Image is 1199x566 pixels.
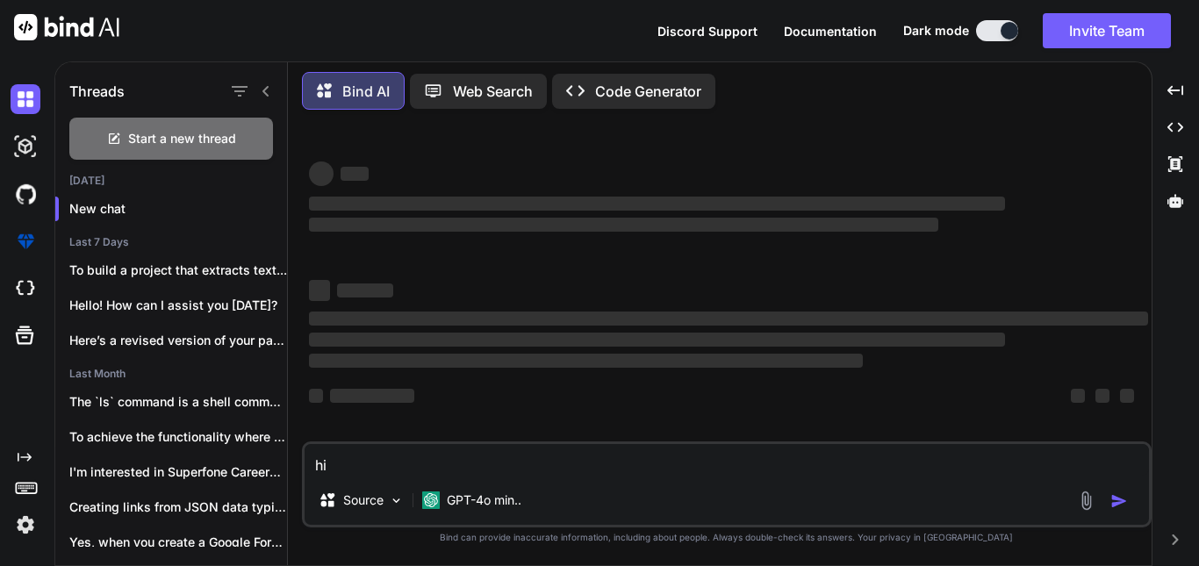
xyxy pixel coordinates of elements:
[1071,389,1085,403] span: ‌
[309,280,330,301] span: ‌
[903,22,969,39] span: Dark mode
[11,179,40,209] img: githubDark
[69,534,287,551] p: Yes, when you create a Google Form,...
[657,22,757,40] button: Discord Support
[69,262,287,279] p: To build a project that extracts text...
[69,200,287,218] p: New chat
[69,81,125,102] h1: Threads
[595,81,701,102] p: Code Generator
[330,389,414,403] span: ‌
[309,354,863,368] span: ‌
[69,393,287,411] p: The `ls` command is a shell command...
[69,332,287,349] p: Here’s a revised version of your paragraph...
[1110,492,1128,510] img: icon
[11,226,40,256] img: premium
[69,428,287,446] p: To achieve the functionality where you append...
[55,235,287,249] h2: Last 7 Days
[11,510,40,540] img: settings
[389,493,404,508] img: Pick Models
[11,274,40,304] img: cloudideIcon
[784,22,877,40] button: Documentation
[1095,389,1109,403] span: ‌
[342,81,390,102] p: Bind AI
[422,491,440,509] img: GPT-4o mini
[453,81,533,102] p: Web Search
[309,312,1148,326] span: ‌
[305,444,1149,476] textarea: hi
[55,367,287,381] h2: Last Month
[302,531,1152,544] p: Bind can provide inaccurate information, including about people. Always double-check its answers....
[11,132,40,161] img: darkAi-studio
[309,389,323,403] span: ‌
[309,161,334,186] span: ‌
[1076,491,1096,511] img: attachment
[69,297,287,314] p: Hello! How can I assist you [DATE]?
[1120,389,1134,403] span: ‌
[55,174,287,188] h2: [DATE]
[1043,13,1171,48] button: Invite Team
[343,491,384,509] p: Source
[309,333,1005,347] span: ‌
[447,491,521,509] p: GPT-4o min..
[69,498,287,516] p: Creating links from JSON data typically involves...
[337,283,393,297] span: ‌
[309,218,938,232] span: ‌
[69,463,287,481] p: I'm interested in Superfone Careers because the...
[14,14,119,40] img: Bind AI
[11,84,40,114] img: darkChat
[657,24,757,39] span: Discord Support
[341,167,369,181] span: ‌
[784,24,877,39] span: Documentation
[128,130,236,147] span: Start a new thread
[309,197,1005,211] span: ‌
